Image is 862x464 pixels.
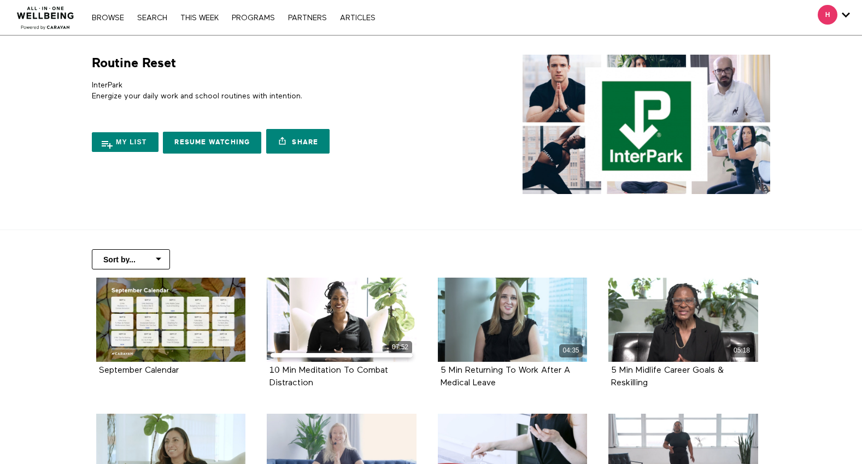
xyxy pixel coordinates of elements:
[92,132,159,152] button: My list
[163,132,261,154] a: Resume Watching
[283,14,332,22] a: PARTNERS
[335,14,381,22] a: ARTICLES
[266,129,330,154] a: Share
[389,341,412,354] div: 07:52
[175,14,224,22] a: THIS WEEK
[132,14,173,22] a: Search
[611,366,724,387] a: 5 Min Midlife Career Goals & Reskilling
[99,366,179,374] a: September Calendar
[226,14,280,22] a: PROGRAMS
[608,278,758,362] a: 5 Min Midlife Career Goals & Reskilling 05:18
[96,278,246,362] a: September Calendar
[523,55,770,194] img: Routine Reset
[92,55,176,72] h1: Routine Reset
[559,344,583,357] div: 04:35
[269,366,388,387] a: 10 Min Meditation To Combat Distraction
[86,14,130,22] a: Browse
[730,344,754,357] div: 05:18
[86,12,380,23] nav: Primary
[92,80,427,102] p: InterPark Energize your daily work and school routines with intention.
[441,366,570,387] a: 5 Min Returning To Work After A Medical Leave
[438,278,588,362] a: 5 Min Returning To Work After A Medical Leave 04:35
[267,278,417,362] a: 10 Min Meditation To Combat Distraction 07:52
[99,366,179,375] strong: September Calendar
